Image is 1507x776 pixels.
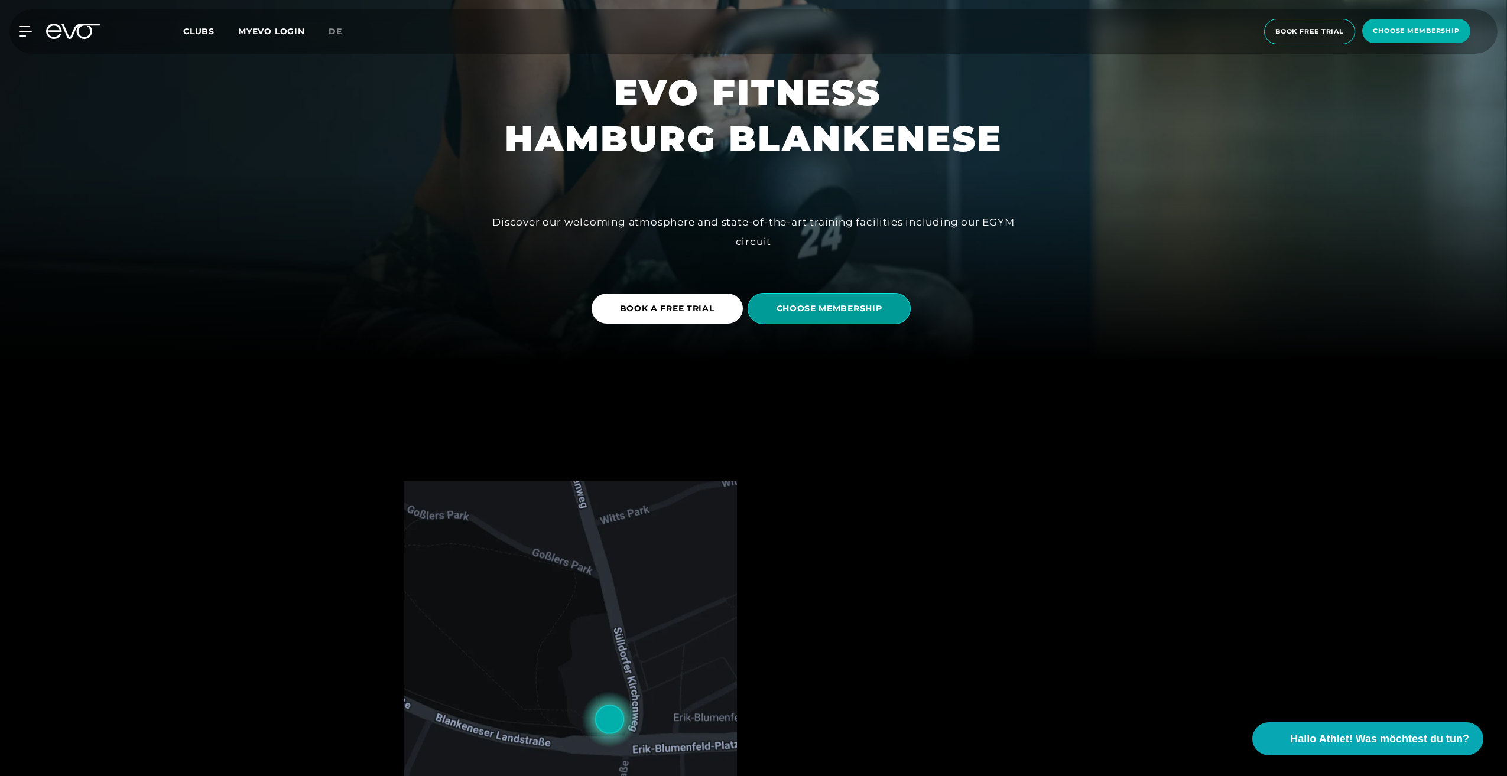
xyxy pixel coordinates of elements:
[1373,26,1460,36] span: choose membership
[329,25,356,38] a: de
[505,70,1002,162] h1: EVO FITNESS HAMBURG BLANKENESE
[1275,27,1344,37] span: book free trial
[488,213,1019,251] div: Discover our welcoming atmosphere and state-of-the-art training facilities including our EGYM cir...
[777,302,882,315] span: CHOOSE MEMBERSHIP
[748,284,916,333] a: CHOOSE MEMBERSHIP
[329,26,342,37] span: de
[1261,19,1359,44] a: book free trial
[1359,19,1474,44] a: choose membership
[1290,731,1469,747] span: Hallo Athlet! Was möchtest du tun?
[238,26,305,37] a: MYEVO LOGIN
[183,25,238,37] a: Clubs
[592,285,748,332] a: BOOK A FREE TRIAL
[620,302,714,315] span: BOOK A FREE TRIAL
[1252,722,1483,755] button: Hallo Athlet! Was möchtest du tun?
[183,26,215,37] span: Clubs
